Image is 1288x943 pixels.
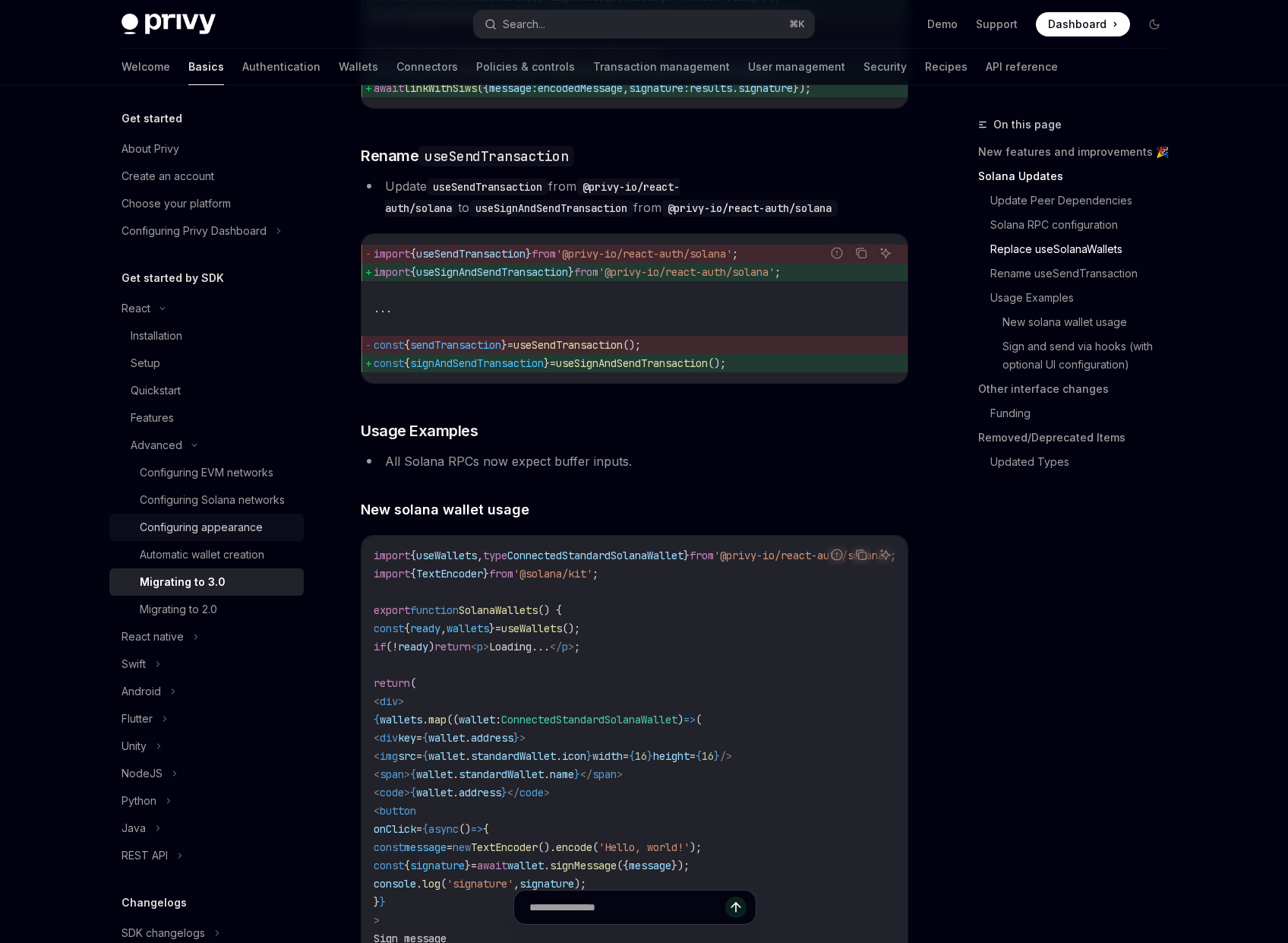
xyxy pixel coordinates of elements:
[122,682,161,701] div: Android
[477,640,483,653] span: p
[732,81,738,95] span: .
[122,628,184,646] div: React native
[993,116,1062,134] span: On this page
[793,81,811,95] span: });
[410,567,416,581] span: {
[131,436,182,454] div: Advanced
[416,749,422,763] span: =
[495,622,501,635] span: =
[503,15,545,33] div: Search...
[978,377,1179,401] a: Other interface changes
[374,859,404,872] span: const
[374,713,380,726] span: {
[374,247,410,261] span: import
[374,549,410,562] span: import
[690,749,696,763] span: =
[404,81,477,95] span: linkWithSiws
[374,640,386,653] span: if
[122,222,267,240] div: Configuring Privy Dashboard
[398,749,416,763] span: src
[592,749,623,763] span: width
[483,567,489,581] span: }
[562,622,580,635] span: ();
[519,786,544,799] span: code
[122,924,205,942] div: SDK changelogs
[447,877,513,891] span: 'signature'
[109,486,304,514] a: Configuring Solana networks
[550,640,562,653] span: </
[459,603,538,617] span: SolanaWallets
[459,713,495,726] span: wallet
[513,877,519,891] span: ,
[398,731,416,745] span: key
[990,237,1179,261] a: Replace useSolanaWallets
[422,877,440,891] span: log
[410,767,416,781] span: {
[140,573,226,591] div: Migrating to 3.0
[598,265,775,279] span: '@privy-io/react-auth/solana'
[416,567,483,581] span: TextEncoder
[109,190,304,217] a: Choose your platform
[242,49,320,85] a: Authentication
[416,247,526,261] span: useSendTransaction
[532,247,556,261] span: from
[683,713,696,726] span: =>
[1002,310,1179,334] a: New solana wallet usage
[562,640,568,653] span: p
[109,377,304,404] a: Quickstart
[109,404,304,432] a: Features
[122,49,170,85] a: Welcome
[471,749,556,763] span: standardWallet
[738,81,793,95] span: signature
[416,767,453,781] span: wallet
[598,840,690,854] span: 'Hello, world!'
[544,767,550,781] span: .
[122,109,182,128] h5: Get started
[671,859,690,872] span: });
[507,786,519,799] span: </
[471,822,483,836] span: =>
[361,420,478,441] span: Usage Examples
[725,897,747,918] button: Send message
[109,135,304,163] a: About Privy
[416,877,422,891] span: .
[1142,12,1166,36] button: Toggle dark mode
[538,81,623,95] span: encodedMessage
[629,859,671,872] span: message
[410,549,416,562] span: {
[629,749,635,763] span: {
[593,49,730,85] a: Transaction management
[122,846,168,865] div: REST API
[976,17,1018,32] a: Support
[374,695,380,708] span: <
[380,767,404,781] span: span
[422,822,459,836] span: {async
[556,840,592,854] span: encode
[459,786,501,799] span: address
[714,549,890,562] span: '@privy-io/react-auth/solana'
[374,622,404,635] span: const
[404,622,410,635] span: {
[447,713,459,726] span: ((
[501,338,507,352] span: }
[131,327,182,345] div: Installation
[990,188,1179,213] a: Update Peer Dependencies
[459,822,471,836] span: ()
[568,640,574,653] span: >
[629,81,690,95] span: signature:
[109,514,304,541] a: Configuring appearance
[568,265,574,279] span: }
[978,426,1179,450] a: Removed/Deprecated Items
[140,518,263,536] div: Configuring appearance
[477,549,483,562] span: ,
[374,603,410,617] span: export
[489,567,513,581] span: from
[556,247,732,261] span: '@privy-io/react-auth/solana'
[471,731,513,745] span: address
[990,401,1179,426] a: Funding
[374,749,380,763] span: <
[410,603,459,617] span: function
[374,676,410,690] span: return
[109,568,304,596] a: Migrating to 3.0
[617,767,623,781] span: >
